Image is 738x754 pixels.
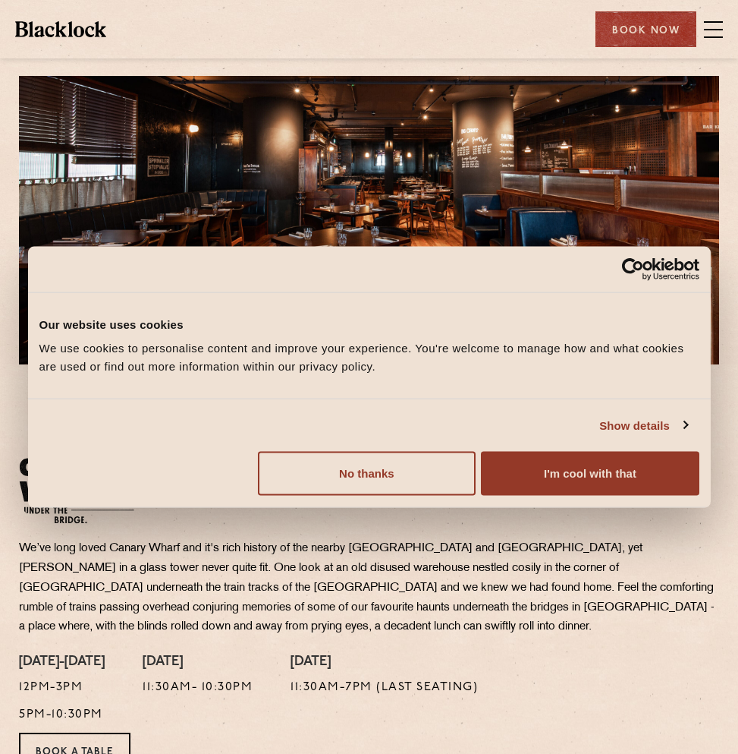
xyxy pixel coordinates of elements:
a: Usercentrics Cookiebot - opens in a new window [567,257,699,280]
a: Show details [599,416,687,434]
h4: [DATE]-[DATE] [19,655,105,671]
p: We’ve long loved Canary Wharf and it's rich history of the nearby [GEOGRAPHIC_DATA] and [GEOGRAPH... [19,539,719,637]
button: I'm cool with that [481,452,699,496]
p: 5pm-10:30pm [19,705,105,725]
img: BL_CW_Logo_Website.svg [19,410,137,524]
div: Book Now [595,11,696,47]
div: We use cookies to personalise content and improve your experience. You're welcome to manage how a... [39,339,699,376]
p: 11:30am-7pm (Last Seating) [290,678,478,698]
p: 12pm-3pm [19,678,105,698]
h4: [DATE] [143,655,253,671]
div: Our website uses cookies [39,315,699,333]
img: BL_Textured_Logo-footer-cropped.svg [15,21,106,36]
button: No thanks [258,452,476,496]
h4: [DATE] [290,655,478,671]
p: 11:30am- 10:30pm [143,678,253,698]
